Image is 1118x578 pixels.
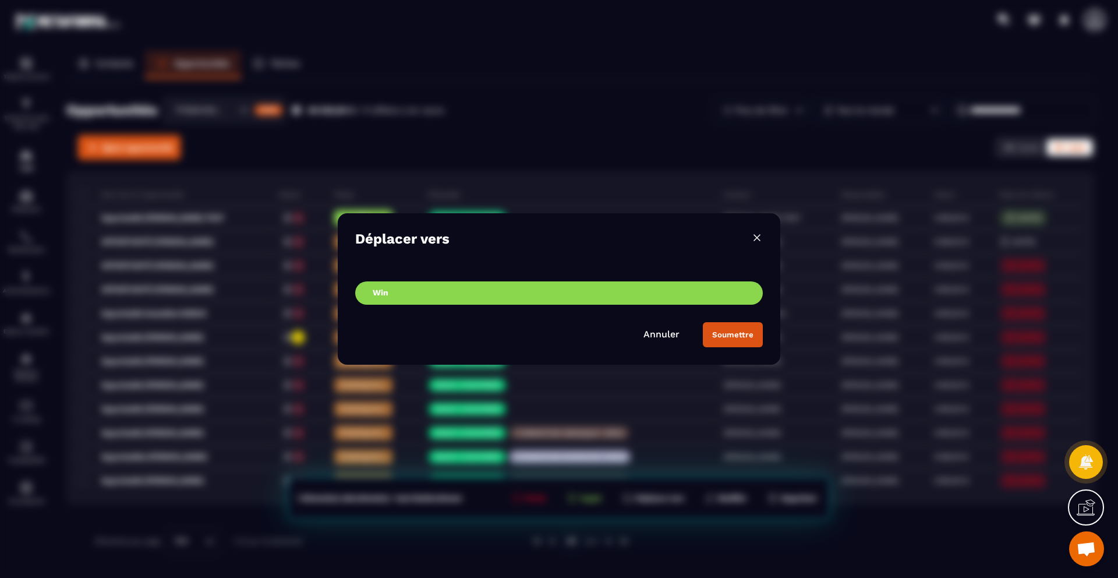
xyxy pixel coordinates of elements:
a: Annuler [643,329,680,340]
div: Ouvrir le chat [1069,531,1104,566]
h4: Déplacer vers [355,231,450,247]
button: Soumettre [703,322,763,347]
div: Soumettre [712,330,753,339]
img: close [751,232,763,244]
